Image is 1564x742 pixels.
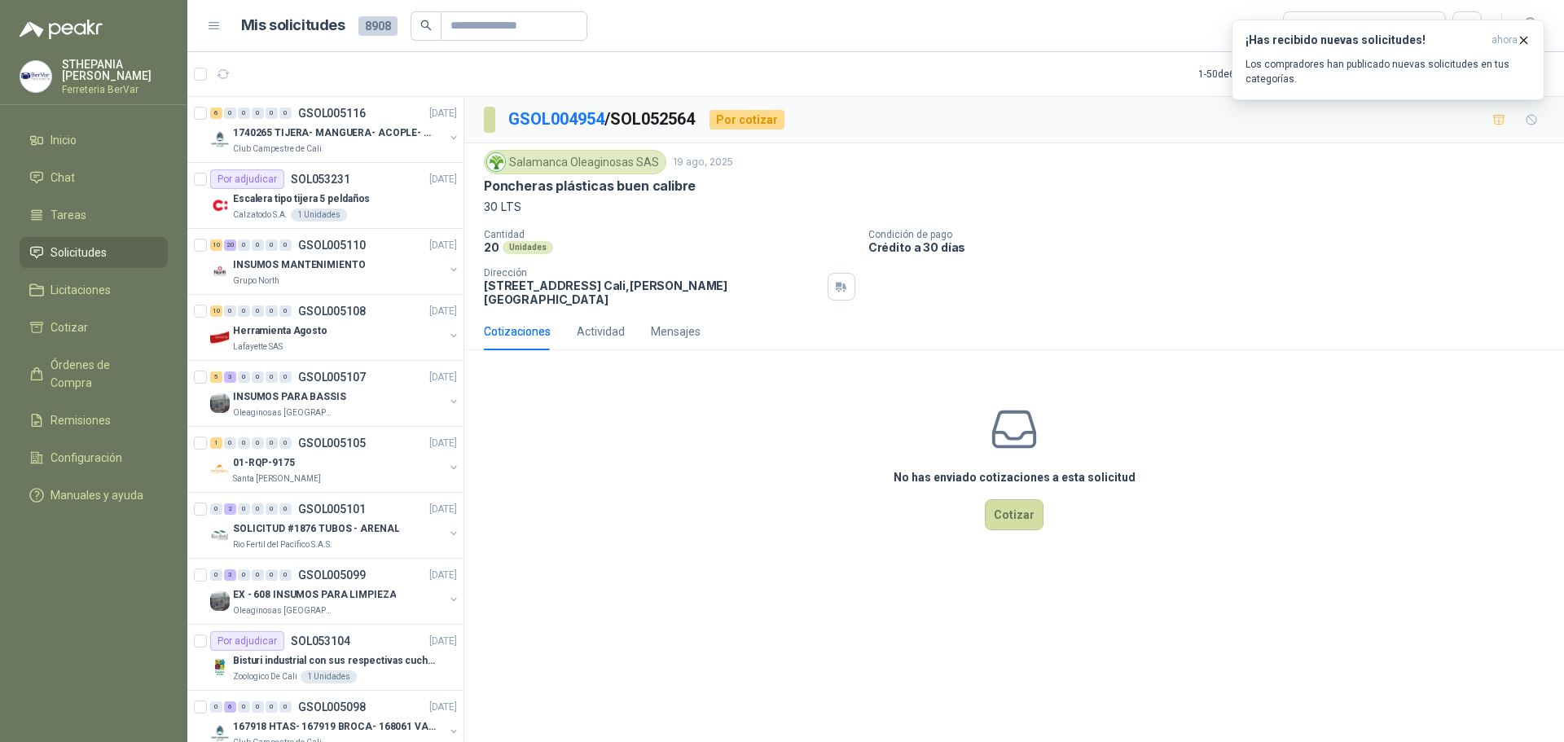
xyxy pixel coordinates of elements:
img: Company Logo [210,327,230,347]
div: 0 [224,305,236,317]
p: [DATE] [429,700,457,715]
img: Company Logo [20,61,51,92]
p: Cantidad [484,229,855,240]
p: EX - 608 INSUMOS PARA LIMPIEZA [233,587,396,603]
p: Rio Fertil del Pacífico S.A.S. [233,538,332,551]
div: 1 Unidades [301,670,357,683]
div: 0 [210,503,222,515]
span: Manuales y ayuda [51,486,143,504]
div: Unidades [503,241,553,254]
p: Zoologico De Cali [233,670,297,683]
div: 2 [224,503,236,515]
span: Tareas [51,206,86,224]
div: 0 [266,503,278,515]
img: Company Logo [210,525,230,545]
div: 0 [238,305,250,317]
p: INSUMOS PARA BASSIS [233,389,346,405]
div: 0 [252,569,264,581]
p: GSOL005110 [298,239,366,251]
span: Licitaciones [51,281,111,299]
p: GSOL005108 [298,305,366,317]
div: 0 [252,503,264,515]
span: search [420,20,432,31]
span: Remisiones [51,411,111,429]
span: Chat [51,169,75,187]
p: Poncheras plásticas buen calibre [484,178,696,195]
p: Condición de pago [868,229,1557,240]
div: 10 [210,239,222,251]
div: 0 [252,437,264,449]
div: 0 [279,503,292,515]
div: 0 [210,701,222,713]
div: 0 [279,305,292,317]
div: Actividad [577,323,625,340]
div: 0 [252,701,264,713]
div: 0 [224,108,236,119]
a: Por adjudicarSOL053104[DATE] Company LogoBisturi industrial con sus respectivas cuchillas segun m... [187,625,463,691]
a: 0 2 0 0 0 0 GSOL005101[DATE] Company LogoSOLICITUD #1876 TUBOS - ARENALRio Fertil del Pacífico S.... [210,499,460,551]
span: Solicitudes [51,244,107,261]
div: Mensajes [651,323,701,340]
div: 1 [210,437,222,449]
div: 0 [224,437,236,449]
div: 0 [279,437,292,449]
div: 3 [224,569,236,581]
div: 0 [266,371,278,383]
p: Escalera tipo tijera 5 peldaños [233,191,370,207]
div: 0 [252,239,264,251]
h3: ¡Has recibido nuevas solicitudes! [1245,33,1485,47]
p: [DATE] [429,172,457,187]
a: Manuales y ayuda [20,480,168,511]
p: 167918 HTAS- 167919 BROCA- 168061 VALVULA [233,719,436,735]
p: Los compradores han publicado nuevas solicitudes en tus categorías. [1245,57,1531,86]
p: GSOL005105 [298,437,366,449]
p: [DATE] [429,436,457,451]
p: GSOL005099 [298,569,366,581]
img: Company Logo [210,657,230,677]
p: [DATE] [429,568,457,583]
a: Remisiones [20,405,168,436]
span: Inicio [51,131,77,149]
button: ¡Has recibido nuevas solicitudes!ahora Los compradores han publicado nuevas solicitudes en tus ca... [1232,20,1544,100]
div: 0 [279,371,292,383]
p: [DATE] [429,238,457,253]
img: Company Logo [487,153,505,171]
div: 3 [224,371,236,383]
div: 0 [238,371,250,383]
div: 5 [210,371,222,383]
p: INSUMOS MANTENIMIENTO [233,257,365,273]
div: Por adjudicar [210,631,284,651]
a: Chat [20,162,168,193]
p: [DATE] [429,106,457,121]
p: Bisturi industrial con sus respectivas cuchillas segun muestra [233,653,436,669]
div: 6 [210,108,222,119]
span: 8908 [358,16,398,36]
p: [DATE] [429,370,457,385]
a: Licitaciones [20,274,168,305]
div: 0 [238,108,250,119]
button: Cotizar [985,499,1043,530]
div: Salamanca Oleaginosas SAS [484,150,666,174]
div: Cotizaciones [484,323,551,340]
span: Cotizar [51,318,88,336]
div: 0 [238,569,250,581]
div: 1 - 50 de 6165 [1198,61,1304,87]
p: 30 LTS [484,198,1544,216]
p: GSOL005116 [298,108,366,119]
div: 0 [266,239,278,251]
div: 0 [279,701,292,713]
a: GSOL004954 [508,109,604,129]
div: 20 [224,239,236,251]
p: GSOL005101 [298,503,366,515]
div: 0 [252,108,264,119]
p: Dirección [484,267,821,279]
div: 0 [279,108,292,119]
div: 0 [266,569,278,581]
p: SOLICITUD #1876 TUBOS - ARENAL [233,521,399,537]
span: Órdenes de Compra [51,356,152,392]
h3: No has enviado cotizaciones a esta solicitud [894,468,1136,486]
p: Crédito a 30 días [868,240,1557,254]
div: 0 [279,239,292,251]
p: Calzatodo S.A. [233,209,288,222]
div: 6 [224,701,236,713]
